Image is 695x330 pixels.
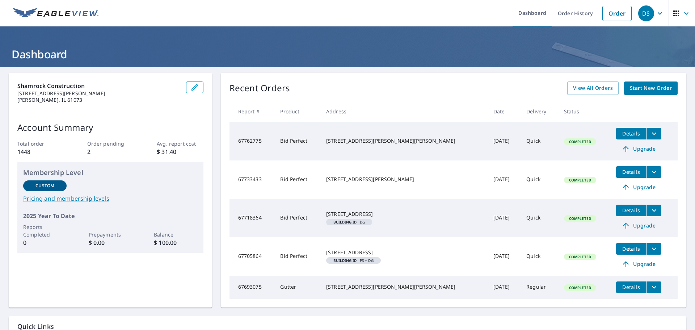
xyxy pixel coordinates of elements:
[646,243,661,255] button: filesDropdownBtn-67705864
[488,160,521,199] td: [DATE]
[565,216,595,221] span: Completed
[23,223,67,238] p: Reports Completed
[620,221,657,230] span: Upgrade
[624,82,678,95] a: Start New Order
[89,238,132,247] p: $ 0.00
[616,205,646,216] button: detailsBtn-67718364
[17,140,64,147] p: Total order
[274,122,320,160] td: Bid Perfect
[326,176,482,183] div: [STREET_ADDRESS][PERSON_NAME]
[488,122,521,160] td: [DATE]
[616,166,646,178] button: detailsBtn-67733433
[229,82,290,95] p: Recent Orders
[620,245,642,252] span: Details
[87,147,134,156] p: 2
[274,276,320,299] td: Gutter
[488,276,521,299] td: [DATE]
[620,168,642,175] span: Details
[558,101,610,122] th: Status
[154,238,197,247] p: $ 100.00
[630,84,672,93] span: Start New Order
[565,285,595,290] span: Completed
[326,283,482,291] div: [STREET_ADDRESS][PERSON_NAME][PERSON_NAME]
[17,147,64,156] p: 1448
[646,205,661,216] button: filesDropdownBtn-67718364
[326,210,482,218] div: [STREET_ADDRESS]
[488,199,521,237] td: [DATE]
[320,101,488,122] th: Address
[17,90,180,97] p: [STREET_ADDRESS][PERSON_NAME]
[521,122,558,160] td: Quick
[154,231,197,238] p: Balance
[229,101,275,122] th: Report #
[329,259,378,262] span: PS + DG
[488,101,521,122] th: Date
[229,237,275,276] td: 67705864
[616,143,661,155] a: Upgrade
[602,6,632,21] a: Order
[17,121,203,134] p: Account Summary
[229,199,275,237] td: 67718364
[521,199,558,237] td: Quick
[488,237,521,276] td: [DATE]
[274,199,320,237] td: Bid Perfect
[329,220,369,224] span: DG
[23,168,198,177] p: Membership Level
[521,101,558,122] th: Delivery
[565,139,595,144] span: Completed
[229,276,275,299] td: 67693075
[157,147,203,156] p: $ 31.40
[616,281,646,293] button: detailsBtn-67693075
[620,145,657,153] span: Upgrade
[616,181,661,193] a: Upgrade
[616,128,646,139] button: detailsBtn-67762775
[35,183,54,189] p: Custom
[326,249,482,256] div: [STREET_ADDRESS]
[620,130,642,137] span: Details
[274,160,320,199] td: Bid Perfect
[274,101,320,122] th: Product
[17,97,180,103] p: [PERSON_NAME], IL 61073
[616,243,646,255] button: detailsBtn-67705864
[646,128,661,139] button: filesDropdownBtn-67762775
[573,84,613,93] span: View All Orders
[17,82,180,90] p: Shamrock Construction
[565,177,595,183] span: Completed
[87,140,134,147] p: Order pending
[13,8,98,19] img: EV Logo
[9,47,686,62] h1: Dashboard
[229,122,275,160] td: 67762775
[638,5,654,21] div: DS
[567,82,619,95] a: View All Orders
[616,258,661,270] a: Upgrade
[620,207,642,214] span: Details
[521,160,558,199] td: Quick
[326,137,482,145] div: [STREET_ADDRESS][PERSON_NAME][PERSON_NAME]
[89,231,132,238] p: Prepayments
[229,160,275,199] td: 67733433
[646,166,661,178] button: filesDropdownBtn-67733433
[23,194,198,203] a: Pricing and membership levels
[521,276,558,299] td: Regular
[157,140,203,147] p: Avg. report cost
[620,260,657,268] span: Upgrade
[620,183,657,192] span: Upgrade
[333,259,357,262] em: Building ID
[333,220,357,224] em: Building ID
[23,238,67,247] p: 0
[620,284,642,291] span: Details
[616,220,661,231] a: Upgrade
[646,281,661,293] button: filesDropdownBtn-67693075
[521,237,558,276] td: Quick
[565,254,595,259] span: Completed
[23,212,198,220] p: 2025 Year To Date
[274,237,320,276] td: Bid Perfect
